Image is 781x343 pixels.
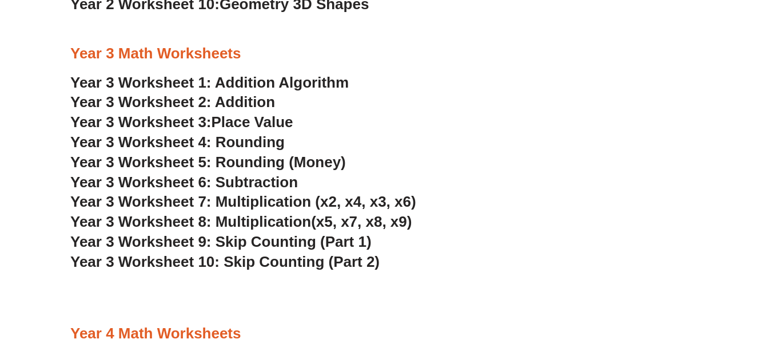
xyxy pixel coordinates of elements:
[70,193,416,210] a: Year 3 Worksheet 7: Multiplication (x2, x4, x3, x6)
[70,253,380,270] a: Year 3 Worksheet 10: Skip Counting (Part 2)
[212,113,293,131] span: Place Value
[311,213,412,230] span: (x5, x7, x8, x9)
[591,214,781,343] iframe: Chat Widget
[70,213,412,230] a: Year 3 Worksheet 8: Multiplication(x5, x7, x8, x9)
[70,153,346,171] a: Year 3 Worksheet 5: Rounding (Money)
[70,133,285,151] a: Year 3 Worksheet 4: Rounding
[70,113,293,131] a: Year 3 Worksheet 3:Place Value
[70,74,349,91] a: Year 3 Worksheet 1: Addition Algorithm
[70,93,275,111] a: Year 3 Worksheet 2: Addition
[70,44,711,64] h3: Year 3 Math Worksheets
[70,233,372,250] a: Year 3 Worksheet 9: Skip Counting (Part 1)
[70,113,212,131] span: Year 3 Worksheet 3:
[70,213,311,230] span: Year 3 Worksheet 8: Multiplication
[70,174,298,191] a: Year 3 Worksheet 6: Subtraction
